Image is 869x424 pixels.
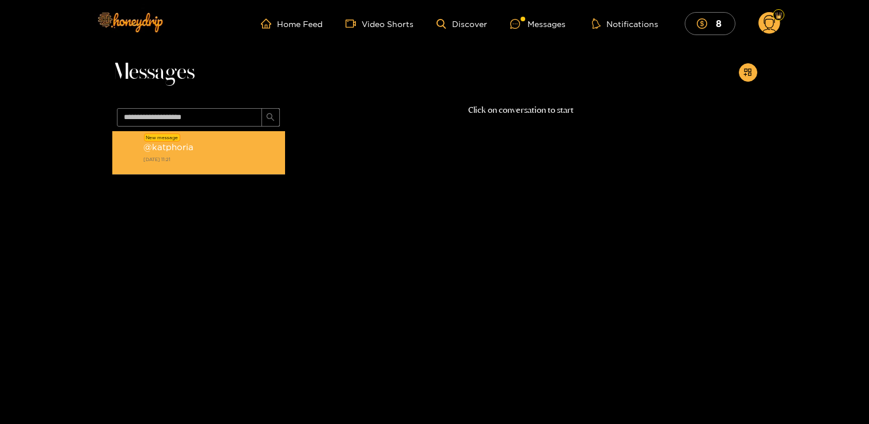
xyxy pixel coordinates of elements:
div: New message [144,133,180,142]
strong: [DATE] 11:21 [143,154,279,165]
mark: 8 [714,17,723,29]
button: Notifications [589,18,662,29]
button: search [261,108,280,127]
div: Messages [510,17,566,30]
a: Home Feed [261,18,322,29]
button: appstore-add [739,63,757,82]
img: conversation [118,143,139,163]
span: dollar [697,18,713,29]
span: appstore-add [743,68,752,78]
span: search [266,113,275,123]
img: Fan Level [775,12,782,19]
a: Discover [437,19,487,29]
span: video-camera [346,18,362,29]
span: home [261,18,277,29]
a: Video Shorts [346,18,413,29]
span: Messages [112,59,195,86]
strong: @ katphoria [143,142,193,152]
p: Click on conversation to start [285,104,757,117]
button: 8 [685,12,735,35]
